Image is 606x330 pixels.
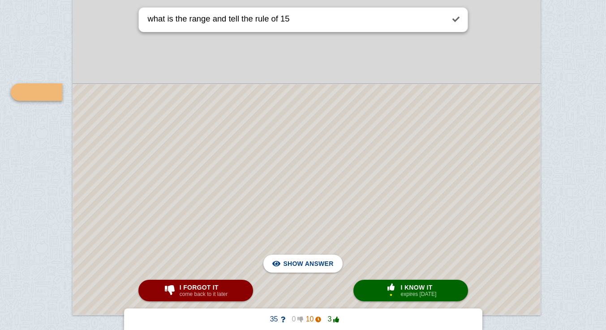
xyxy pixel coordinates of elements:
[353,280,468,301] button: I know itexpires [DATE]
[146,8,444,32] textarea: what is the range and tell the rule of 15
[267,315,285,323] span: 35
[401,284,437,291] span: I know it
[260,312,346,326] button: 350103
[303,315,321,323] span: 10
[401,291,437,297] small: expires [DATE]
[138,280,253,301] button: I forgot itcome back to it later
[321,315,339,323] span: 3
[263,255,342,273] button: Show answer
[180,291,228,297] small: come back to it later
[180,284,228,291] span: I forgot it
[283,254,333,274] span: Show answer
[285,315,303,323] span: 0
